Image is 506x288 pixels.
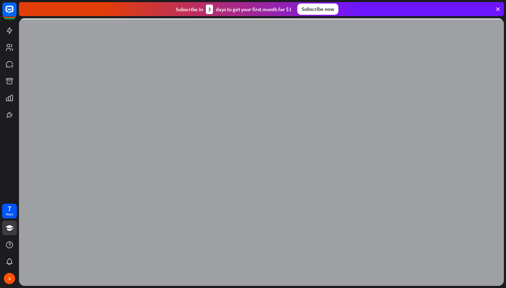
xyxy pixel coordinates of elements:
[206,5,213,14] div: 3
[4,273,15,284] div: S
[297,4,338,15] div: Subscribe now
[176,5,292,14] div: Subscribe in days to get your first month for $1
[2,204,17,218] a: 7 days
[8,205,11,212] div: 7
[6,212,13,217] div: days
